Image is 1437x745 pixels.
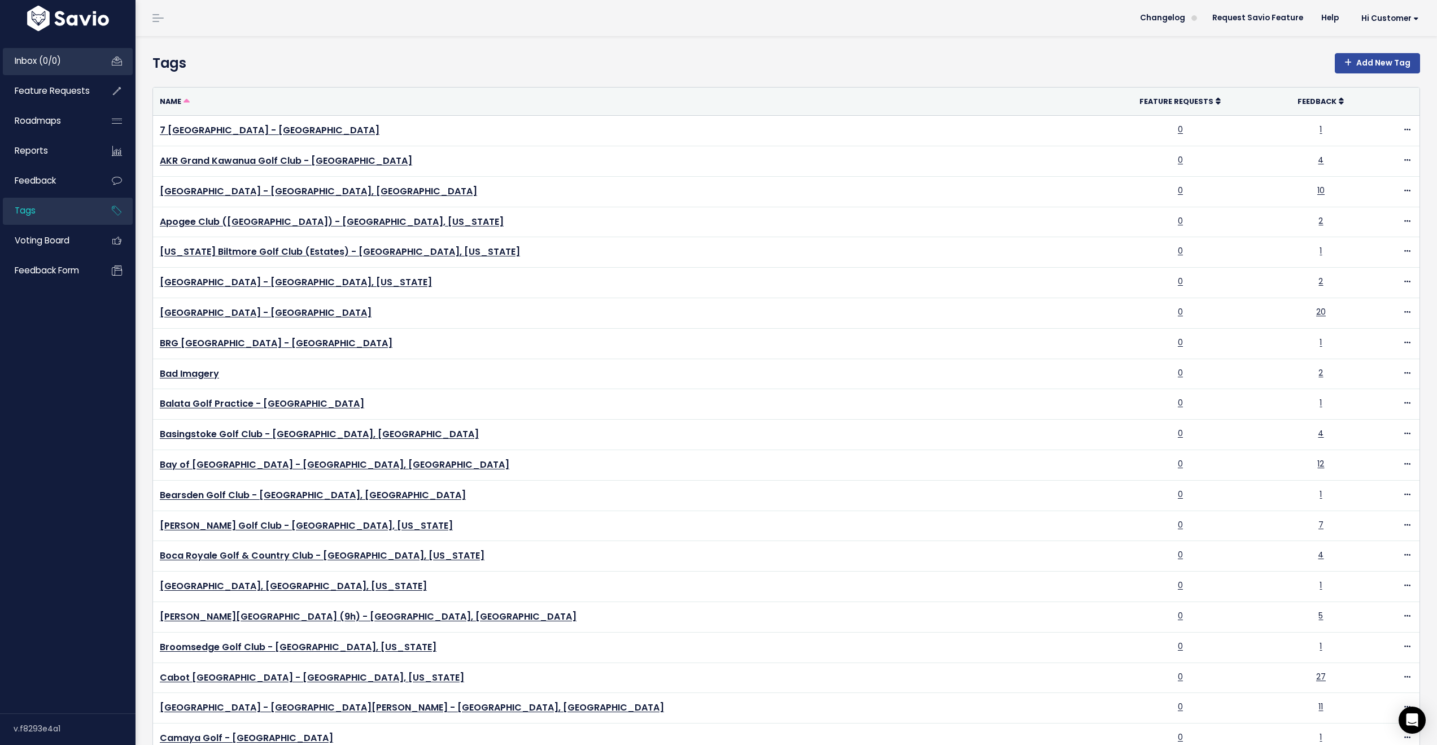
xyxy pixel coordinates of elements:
a: 1 [1320,337,1322,348]
a: [PERSON_NAME] Golf Club - [GEOGRAPHIC_DATA], [US_STATE] [160,519,453,532]
a: Broomsedge Golf Club - [GEOGRAPHIC_DATA], [US_STATE] [160,641,436,653]
a: Roadmaps [3,108,94,134]
a: 7 [GEOGRAPHIC_DATA] - [GEOGRAPHIC_DATA] [160,124,379,137]
span: Feedback [15,175,56,186]
a: 1 [1320,124,1322,135]
img: logo-white.9d6f32f41409.svg [24,6,112,31]
a: 0 [1178,185,1183,196]
a: 1 [1320,397,1322,408]
a: Feedback form [3,258,94,284]
span: Name [160,97,181,106]
a: 2 [1318,215,1323,226]
a: Reports [3,138,94,164]
span: Inbox (0/0) [15,55,61,67]
a: 2 [1318,276,1323,287]
a: Feature Requests [1139,95,1221,107]
a: [GEOGRAPHIC_DATA], [GEOGRAPHIC_DATA], [US_STATE] [160,580,427,592]
a: 0 [1178,519,1183,530]
a: Hi Customer [1348,10,1428,27]
span: Reports [15,145,48,156]
a: 4 [1318,154,1324,165]
span: Hi Customer [1361,14,1419,23]
a: 0 [1178,610,1183,621]
a: Bearsden Golf Club - [GEOGRAPHIC_DATA], [GEOGRAPHIC_DATA] [160,489,466,502]
a: Basingstoke Golf Club - [GEOGRAPHIC_DATA], [GEOGRAPHIC_DATA] [160,428,479,441]
a: Bay of [GEOGRAPHIC_DATA] - [GEOGRAPHIC_DATA], [GEOGRAPHIC_DATA] [160,458,509,471]
a: Boca Royale Golf & Country Club - [GEOGRAPHIC_DATA], [US_STATE] [160,549,484,562]
a: Voting Board [3,228,94,254]
a: Request Savio Feature [1203,10,1312,27]
span: Feedback form [15,264,79,276]
a: 0 [1178,701,1183,712]
span: Changelog [1140,14,1185,22]
a: 5 [1318,610,1323,621]
a: Help [1312,10,1348,27]
a: 10 [1317,185,1325,196]
span: Feature Requests [1139,97,1213,106]
a: Camaya Golf - [GEOGRAPHIC_DATA] [160,731,333,744]
a: Name [160,95,190,107]
a: 0 [1178,397,1183,408]
a: [GEOGRAPHIC_DATA] - [GEOGRAPHIC_DATA][PERSON_NAME] - [GEOGRAPHIC_DATA], [GEOGRAPHIC_DATA] [160,701,664,714]
a: 0 [1178,549,1183,560]
span: Feedback [1298,97,1336,106]
a: 1 [1320,245,1322,256]
a: Feedback [3,168,94,194]
a: Cabot [GEOGRAPHIC_DATA] - [GEOGRAPHIC_DATA], [US_STATE] [160,671,464,684]
a: [GEOGRAPHIC_DATA] - [GEOGRAPHIC_DATA] [160,306,372,319]
a: 0 [1178,489,1183,500]
a: 0 [1178,124,1183,135]
a: 0 [1178,428,1183,439]
a: 11 [1318,701,1323,712]
a: 0 [1178,641,1183,652]
a: 0 [1178,580,1183,591]
a: 0 [1178,245,1183,256]
span: Feature Requests [15,85,90,97]
a: 0 [1178,276,1183,287]
a: BRG [GEOGRAPHIC_DATA] - [GEOGRAPHIC_DATA] [160,337,392,350]
a: Inbox (0/0) [3,48,94,74]
span: Voting Board [15,234,69,246]
div: v.f8293e4a1 [14,714,136,743]
a: 12 [1317,458,1324,469]
a: Add New Tag [1335,53,1420,73]
a: 0 [1178,337,1183,348]
a: 4 [1318,549,1324,560]
a: 1 [1320,731,1322,743]
a: 4 [1318,428,1324,439]
div: Open Intercom Messenger [1399,707,1426,734]
h4: Tags [152,53,1420,73]
a: AKR Grand Kawanua Golf Club - [GEOGRAPHIC_DATA] [160,154,412,167]
span: Roadmaps [15,115,61,127]
a: 20 [1316,306,1326,317]
a: Apogee Club ([GEOGRAPHIC_DATA]) - [GEOGRAPHIC_DATA], [US_STATE] [160,215,504,228]
a: 0 [1178,215,1183,226]
a: 7 [1318,519,1324,530]
a: 27 [1316,671,1326,682]
span: Tags [15,204,36,216]
a: Balata Golf Practice - [GEOGRAPHIC_DATA] [160,397,364,410]
a: 0 [1178,731,1183,743]
a: Feedback [1298,95,1344,107]
a: Feature Requests [3,78,94,104]
a: [US_STATE] Biltmore Golf Club (Estates) - [GEOGRAPHIC_DATA], [US_STATE] [160,245,520,258]
a: 0 [1178,306,1183,317]
a: 0 [1178,154,1183,165]
a: 0 [1178,458,1183,469]
a: 1 [1320,489,1322,500]
a: [GEOGRAPHIC_DATA] - [GEOGRAPHIC_DATA], [GEOGRAPHIC_DATA] [160,185,477,198]
a: [PERSON_NAME][GEOGRAPHIC_DATA] (9h) - [GEOGRAPHIC_DATA], [GEOGRAPHIC_DATA] [160,610,576,623]
a: 0 [1178,671,1183,682]
a: Bad Imagery [160,367,219,380]
a: 2 [1318,367,1323,378]
a: 1 [1320,580,1322,591]
a: 0 [1178,367,1183,378]
a: Tags [3,198,94,224]
a: 1 [1320,641,1322,652]
a: [GEOGRAPHIC_DATA] - [GEOGRAPHIC_DATA], [US_STATE] [160,276,432,289]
